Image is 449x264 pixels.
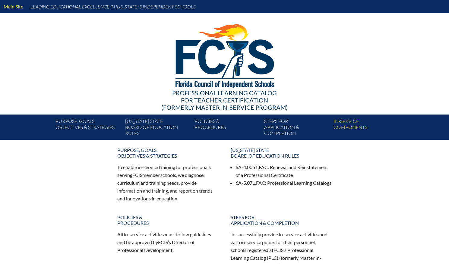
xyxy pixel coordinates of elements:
[274,247,283,253] span: FCIS
[132,172,142,178] span: FCIS
[268,255,277,261] span: PLC
[259,164,268,170] span: FAC
[123,117,192,140] a: [US_STATE] StateBoard of Education rules
[227,212,336,228] a: Steps forapplication & completion
[53,117,122,140] a: Purpose, goals,objectives & strategies
[1,2,26,11] a: Main Site
[256,180,265,186] span: FAC
[114,145,222,161] a: Purpose, goals,objectives & strategies
[162,13,287,96] img: FCISlogo221.eps
[117,231,219,254] p: All in-service activities must follow guidelines and be approved by ’s Director of Professional D...
[227,145,336,161] a: [US_STATE] StateBoard of Education rules
[192,117,261,140] a: Policies &Procedures
[262,117,331,140] a: Steps forapplication & completion
[181,96,268,104] span: for Teacher Certification
[236,163,332,179] li: 6A-4.0051, : Renewal and Reinstatement of a Professional Certificate
[51,89,398,111] div: Professional Learning Catalog (formerly Master In-service Program)
[117,163,219,202] p: To enable in-service training for professionals serving member schools, we diagnose curriculum an...
[114,212,222,228] a: Policies &Procedures
[158,239,168,245] span: FCIS
[236,179,332,187] li: 6A-5.071, : Professional Learning Catalogs
[331,117,400,140] a: In-servicecomponents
